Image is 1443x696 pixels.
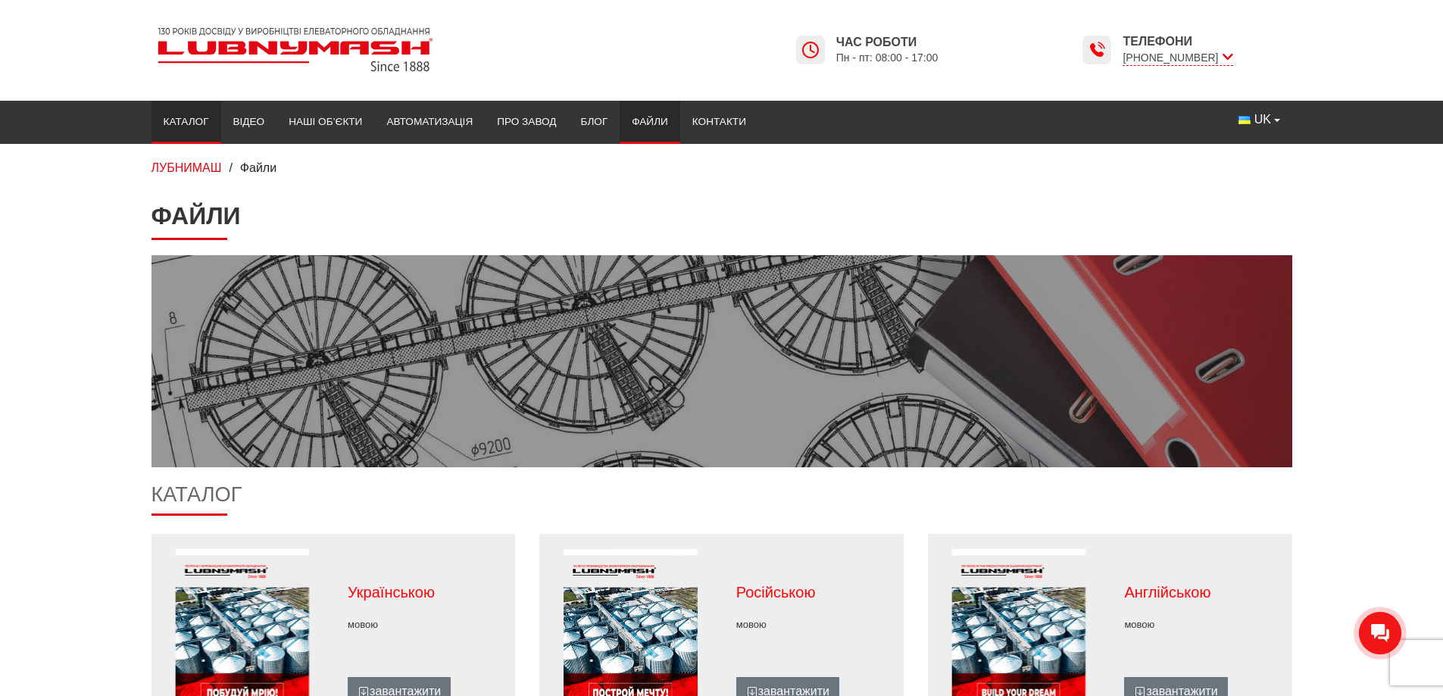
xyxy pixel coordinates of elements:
p: Англійською [1124,582,1277,603]
span: Файли [240,161,276,174]
img: Lubnymash [151,21,439,78]
a: ЛУБНИМАШ [151,161,222,174]
p: Українською [348,582,501,603]
a: Контакти [680,105,758,139]
a: Автоматизація [374,105,485,139]
span: UK [1254,111,1271,128]
span: Час роботи [836,34,939,51]
span: / [229,161,232,174]
h2: Каталог [151,482,1292,517]
img: Lubnymash time icon [1088,41,1106,59]
a: Відео [221,105,277,139]
p: мовою [1124,618,1277,632]
a: Файли [620,105,680,139]
span: [PHONE_NUMBER] [1123,50,1232,66]
p: мовою [348,618,501,632]
a: Про завод [485,105,568,139]
a: Блог [568,105,620,139]
p: Російською [736,582,889,603]
p: мовою [736,618,889,632]
button: UK [1226,105,1292,134]
img: Українська [1238,116,1251,124]
h1: Файли [151,201,1292,239]
span: Пн - пт: 08:00 - 17:00 [836,51,939,65]
span: Телефони [1123,33,1232,50]
img: Lubnymash time icon [801,41,820,59]
a: Наші об’єкти [276,105,374,139]
a: Каталог [151,105,221,139]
